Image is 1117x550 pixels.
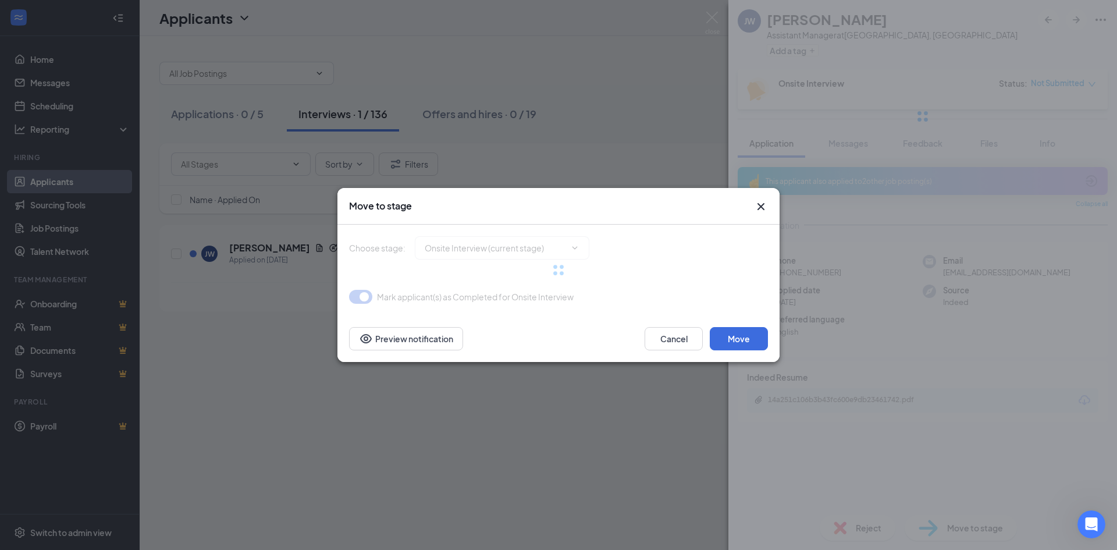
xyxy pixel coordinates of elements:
svg: Eye [359,332,373,346]
iframe: Intercom live chat [1077,510,1105,538]
button: Cancel [645,327,703,350]
button: Move [710,327,768,350]
svg: Cross [754,200,768,214]
button: Close [754,200,768,214]
h3: Move to stage [349,200,412,212]
button: Preview notificationEye [349,327,463,350]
